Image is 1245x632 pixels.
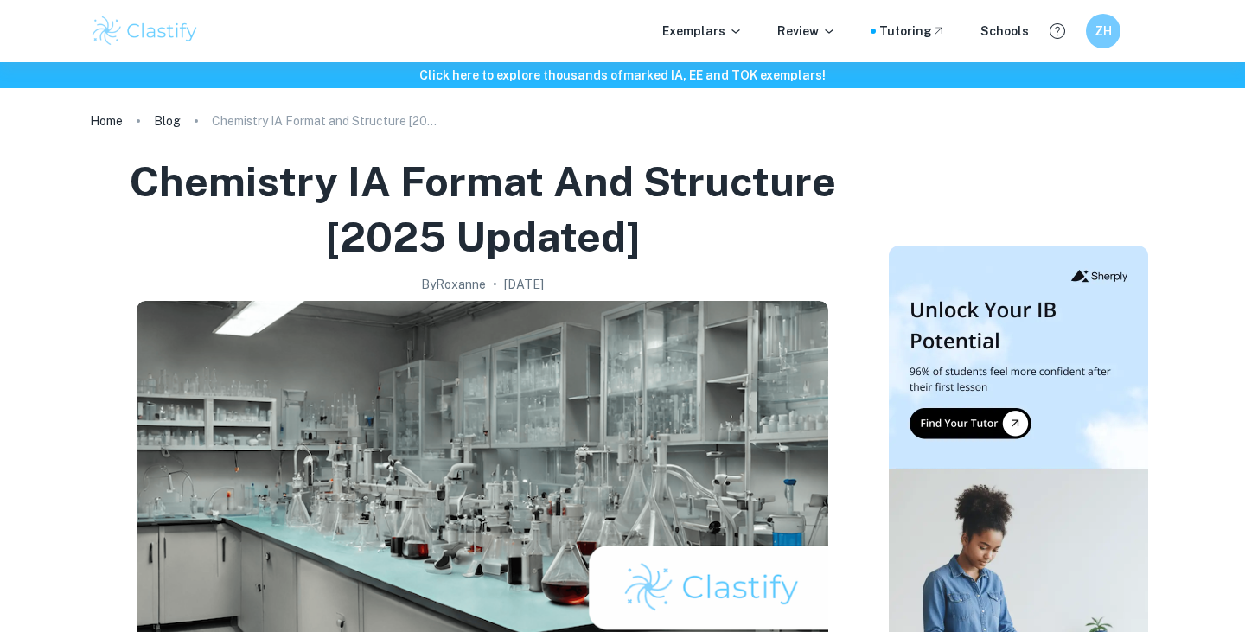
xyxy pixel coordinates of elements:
a: Home [90,109,123,133]
h2: By Roxanne [421,275,486,294]
button: ZH [1086,14,1120,48]
img: Clastify logo [90,14,200,48]
a: Schools [980,22,1029,41]
h1: Chemistry IA Format and Structure [2025 updated] [97,154,868,265]
a: Tutoring [879,22,946,41]
p: Exemplars [662,22,743,41]
a: Blog [154,109,181,133]
h6: ZH [1094,22,1114,41]
p: Review [777,22,836,41]
h6: Click here to explore thousands of marked IA, EE and TOK exemplars ! [3,66,1242,85]
button: Help and Feedback [1043,16,1072,46]
h2: [DATE] [504,275,544,294]
p: Chemistry IA Format and Structure [2025 updated] [212,112,437,131]
p: • [493,275,497,294]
